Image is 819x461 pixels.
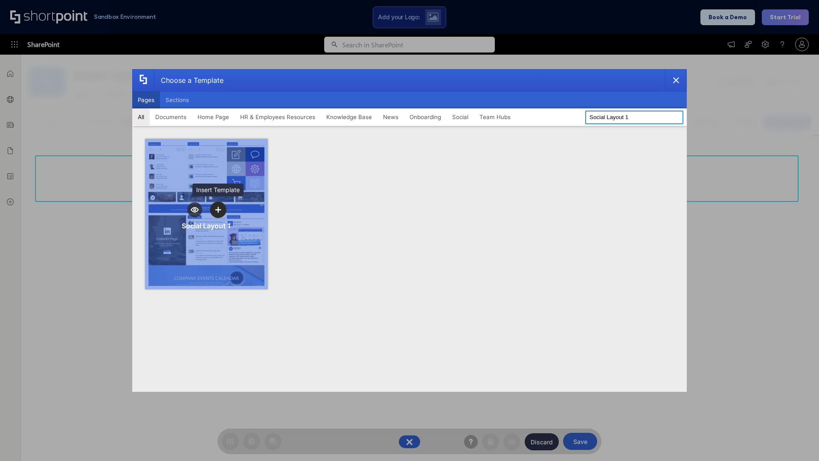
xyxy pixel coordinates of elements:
[585,111,683,124] input: Search
[447,108,474,125] button: Social
[321,108,378,125] button: Knowledge Base
[160,91,195,108] button: Sections
[378,108,404,125] button: News
[474,108,516,125] button: Team Hubs
[182,222,231,230] div: Social Layout 1
[154,70,224,91] div: Choose a Template
[132,108,150,125] button: All
[132,69,687,392] div: template selector
[192,108,235,125] button: Home Page
[404,108,447,125] button: Onboarding
[132,91,160,108] button: Pages
[235,108,321,125] button: HR & Employees Resources
[150,108,192,125] button: Documents
[776,420,819,461] iframe: Chat Widget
